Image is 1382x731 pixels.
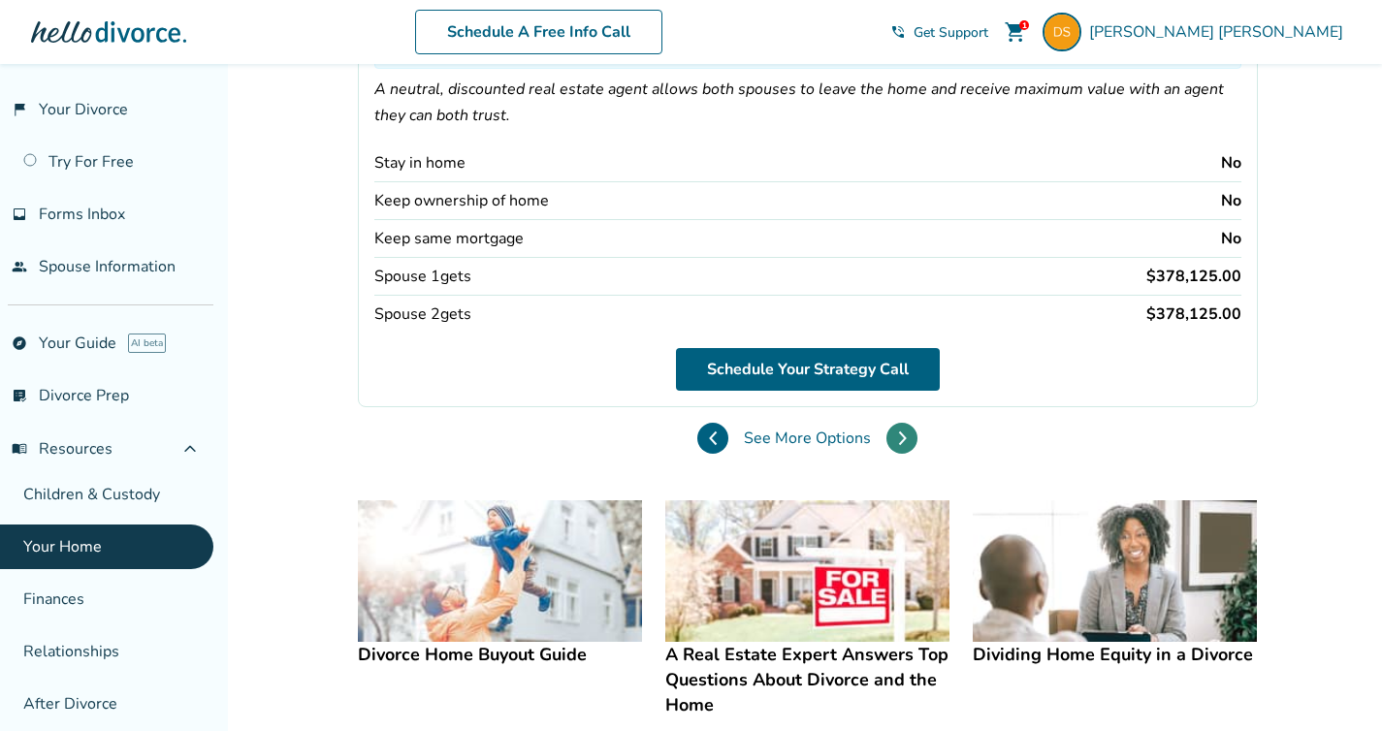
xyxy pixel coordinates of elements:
span: See More Options [744,428,871,449]
div: No [1221,190,1241,211]
a: Schedule A Free Info Call [415,10,662,54]
span: list_alt_check [12,388,27,403]
a: Divorce Home Buyout GuideDivorce Home Buyout Guide [358,500,642,668]
div: Keep ownership of home [374,190,549,211]
span: Get Support [914,23,988,42]
span: flag_2 [12,102,27,117]
div: Stay in home [374,152,466,174]
a: Dividing Home Equity in a DivorceDividing Home Equity in a Divorce [973,500,1257,668]
div: 1 [1019,20,1029,30]
span: phone_in_talk [890,24,906,40]
img: Divorce Home Buyout Guide [358,500,642,643]
div: No [1221,152,1241,174]
p: A neutral, discounted real estate agent allows both spouses to leave the home and receive maximum... [374,77,1241,129]
a: phone_in_talkGet Support [890,23,988,42]
div: Spouse 2 gets [374,303,471,325]
img: Dividing Home Equity in a Divorce [973,500,1257,643]
div: Spouse 1 gets [374,266,471,287]
h4: Dividing Home Equity in a Divorce [973,642,1257,667]
span: people [12,259,27,274]
span: Forms Inbox [39,204,125,225]
img: dswezey2+portal1@gmail.com [1043,13,1081,51]
div: Keep same mortgage [374,228,524,249]
div: $378,125.00 [1146,303,1241,325]
h4: Divorce Home Buyout Guide [358,642,642,667]
span: AI beta [128,334,166,353]
span: menu_book [12,441,27,457]
img: A Real Estate Expert Answers Top Questions About Divorce and the Home [665,500,949,643]
span: Resources [12,438,112,460]
a: Schedule Your Strategy Call [676,348,940,391]
span: [PERSON_NAME] [PERSON_NAME] [1089,21,1351,43]
span: explore [12,335,27,351]
div: $378,125.00 [1146,266,1241,287]
span: shopping_cart [1004,20,1027,44]
iframe: Chat Widget [1285,638,1382,731]
div: No [1221,228,1241,249]
span: inbox [12,207,27,222]
span: expand_less [178,437,202,461]
a: A Real Estate Expert Answers Top Questions About Divorce and the HomeA Real Estate Expert Answers... [665,500,949,718]
h4: A Real Estate Expert Answers Top Questions About Divorce and the Home [665,642,949,717]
